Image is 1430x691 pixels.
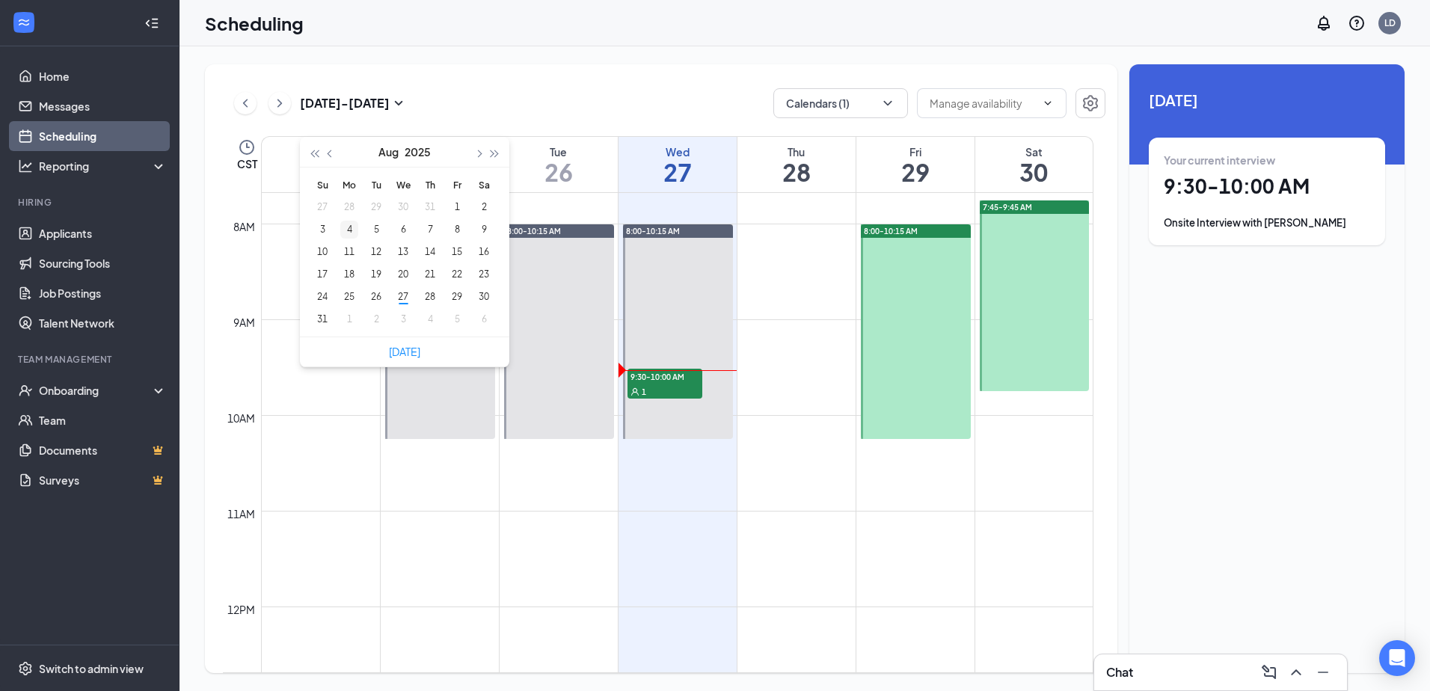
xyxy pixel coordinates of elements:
td: 2025-08-26 [363,286,390,308]
td: 2025-08-17 [309,263,336,286]
span: [DATE] [1149,88,1385,111]
button: ChevronLeft [234,92,257,114]
td: 2025-07-31 [417,196,444,218]
td: 2025-09-05 [444,308,470,331]
th: We [390,173,417,196]
svg: Clock [238,138,256,156]
div: Tue [500,144,618,159]
div: Open Intercom Messenger [1379,640,1415,676]
h1: 28 [737,159,856,185]
a: Job Postings [39,278,167,308]
td: 2025-08-23 [470,263,497,286]
div: 31 [421,198,439,216]
div: 11am [224,506,258,522]
span: 1 [642,387,646,397]
a: Home [39,61,167,91]
td: 2025-09-04 [417,308,444,331]
td: 2025-08-28 [417,286,444,308]
span: 9:30-10:00 AM [627,369,702,384]
svg: Minimize [1314,663,1332,681]
div: 12 [367,243,385,261]
div: 30 [475,288,493,306]
svg: WorkstreamLogo [16,15,31,30]
a: August 27, 2025 [619,137,737,192]
div: 27 [313,198,331,216]
div: 18 [340,265,358,283]
div: 29 [367,198,385,216]
td: 2025-08-18 [336,263,363,286]
th: Th [417,173,444,196]
a: August 26, 2025 [500,137,618,192]
a: SurveysCrown [39,465,167,495]
td: 2025-08-29 [444,286,470,308]
button: 2025 [405,137,431,167]
td: 2025-09-06 [470,308,497,331]
div: 12pm [224,601,258,618]
div: 16 [475,243,493,261]
td: 2025-08-12 [363,241,390,263]
svg: Settings [18,661,33,676]
td: 2025-08-06 [390,218,417,241]
td: 2025-08-21 [417,263,444,286]
span: 8:00-10:15 AM [507,226,561,236]
a: DocumentsCrown [39,435,167,465]
div: 25 [340,288,358,306]
input: Manage availability [930,95,1036,111]
button: ChevronRight [268,92,291,114]
h1: 30 [975,159,1093,185]
div: Thu [737,144,856,159]
td: 2025-08-07 [417,218,444,241]
h1: 9:30 - 10:00 AM [1164,173,1370,199]
button: Aug [378,137,399,167]
span: 8:00-10:15 AM [864,226,918,236]
div: 6 [394,221,412,239]
a: Applicants [39,218,167,248]
div: Wed [619,144,737,159]
div: Fri [856,144,975,159]
td: 2025-08-30 [470,286,497,308]
td: 2025-07-29 [363,196,390,218]
button: Settings [1075,88,1105,118]
td: 2025-08-27 [390,286,417,308]
td: 2025-08-01 [444,196,470,218]
a: August 29, 2025 [856,137,975,192]
td: 2025-07-30 [390,196,417,218]
span: 8:00-10:15 AM [626,226,680,236]
div: 14 [421,243,439,261]
a: August 28, 2025 [737,137,856,192]
div: 5 [448,310,466,328]
td: 2025-08-11 [336,241,363,263]
svg: ChevronDown [1042,97,1054,109]
button: Minimize [1311,660,1335,684]
span: CST [237,156,257,171]
h1: 26 [500,159,618,185]
div: 4 [421,310,439,328]
td: 2025-08-14 [417,241,444,263]
svg: ChevronDown [880,96,895,111]
span: 7:45-9:45 AM [983,202,1032,212]
div: 11 [340,243,358,261]
a: Sourcing Tools [39,248,167,278]
td: 2025-07-28 [336,196,363,218]
svg: SmallChevronDown [390,94,408,112]
div: 19 [367,265,385,283]
div: 3 [394,310,412,328]
div: 2 [475,198,493,216]
div: 1 [448,198,466,216]
div: 6 [475,310,493,328]
div: 8am [230,218,258,235]
div: 31 [313,310,331,328]
div: 13 [394,243,412,261]
div: 20 [394,265,412,283]
th: Mo [336,173,363,196]
div: LD [1384,16,1396,29]
svg: User [630,387,639,396]
div: 4 [340,221,358,239]
div: 17 [313,265,331,283]
div: Your current interview [1164,153,1370,168]
svg: Analysis [18,159,33,173]
div: 26 [367,288,385,306]
td: 2025-07-27 [309,196,336,218]
button: ChevronUp [1284,660,1308,684]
